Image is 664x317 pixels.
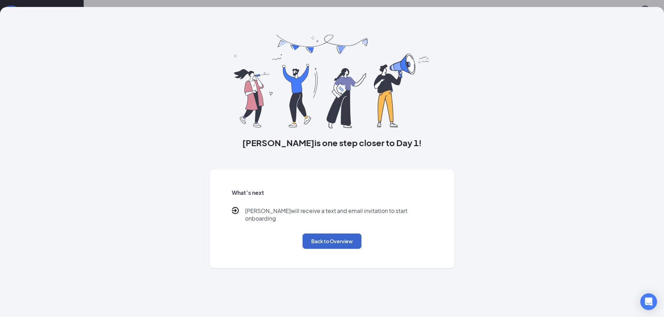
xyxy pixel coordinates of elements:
img: you are all set [234,35,430,128]
button: Back to Overview [303,233,361,249]
h5: What’s next [232,189,433,197]
p: [PERSON_NAME] will receive a text and email invitation to start onboarding [245,207,433,222]
div: Open Intercom Messenger [640,293,657,310]
h3: [PERSON_NAME] is one step closer to Day 1! [209,137,455,149]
